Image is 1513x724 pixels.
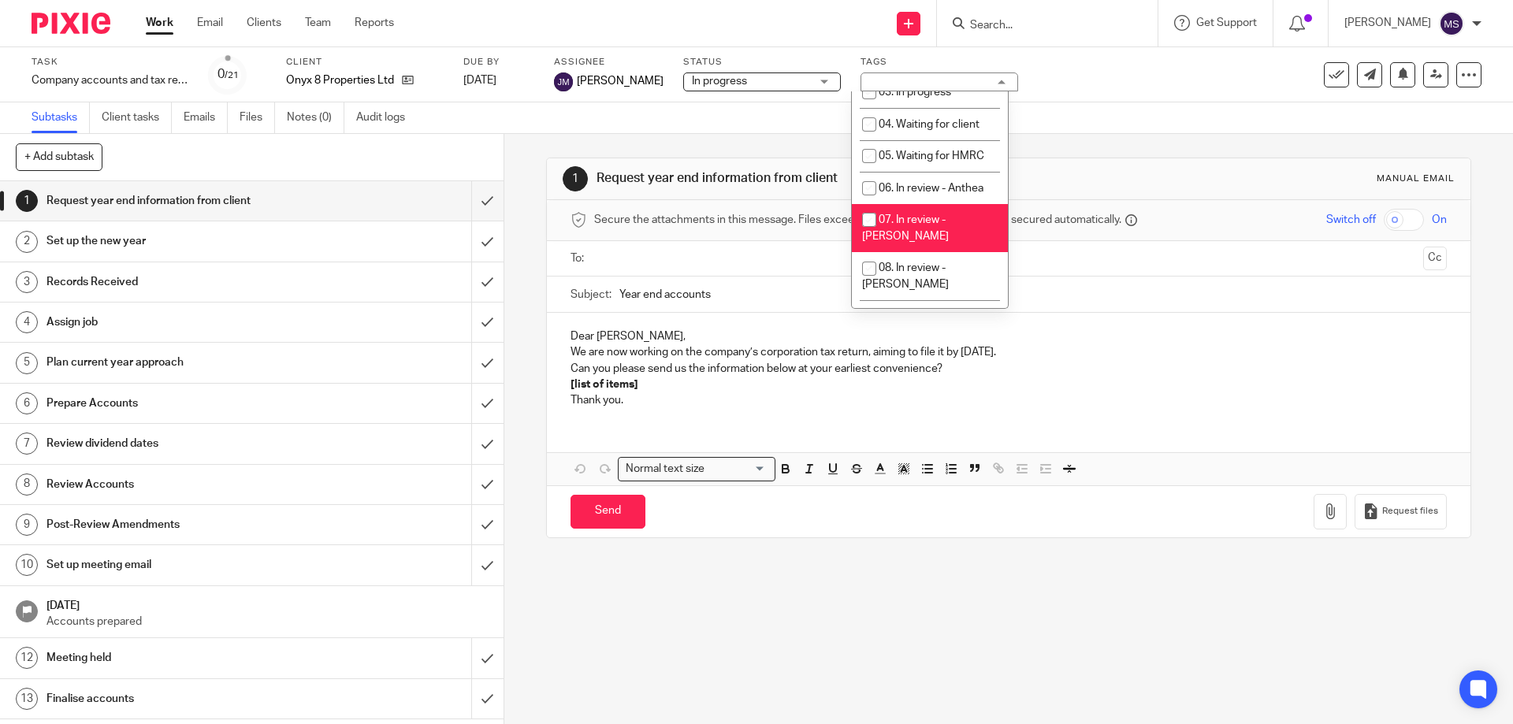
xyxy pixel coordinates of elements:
div: 6 [16,392,38,414]
input: Search for option [709,461,766,477]
p: Accounts prepared [46,614,488,629]
h1: Review dividend dates [46,432,319,455]
a: Client tasks [102,102,172,133]
h1: Records Received [46,270,319,294]
h1: Meeting held [46,646,319,670]
div: 8 [16,473,38,496]
label: Due by [463,56,534,69]
div: Manual email [1377,173,1455,185]
h1: Plan current year approach [46,351,319,374]
h1: Set up the new year [46,229,319,253]
div: Company accounts and tax return [32,72,189,88]
p: Onyx 8 Properties Ltd [286,72,394,88]
span: 03. In progress [879,87,951,98]
div: 0 [217,65,239,84]
img: svg%3E [554,72,573,91]
div: Search for option [618,457,775,481]
h1: Finalise accounts [46,687,319,711]
a: Work [146,15,173,31]
h1: Request year end information from client [46,189,319,213]
div: 10 [16,554,38,576]
div: 13 [16,688,38,710]
div: 7 [16,433,38,455]
label: Assignee [554,56,664,69]
a: Emails [184,102,228,133]
div: 12 [16,647,38,669]
img: Pixie [32,13,110,34]
span: 07. In review - [PERSON_NAME] [862,214,949,242]
span: Switch off [1326,212,1376,228]
h1: Set up meeting email [46,553,319,577]
h1: Post-Review Amendments [46,513,319,537]
h1: [DATE] [46,594,488,614]
div: 2 [16,231,38,253]
span: On [1432,212,1447,228]
span: [PERSON_NAME] [577,73,664,89]
div: 9 [16,514,38,536]
a: Notes (0) [287,102,344,133]
span: In progress [692,76,747,87]
label: Tags [861,56,1018,69]
label: Task [32,56,189,69]
p: [PERSON_NAME] [1344,15,1431,31]
strong: [list of items] [571,379,638,390]
div: 3 [16,271,38,293]
span: Secure the attachments in this message. Files exceeding the size limit (10MB) will be secured aut... [594,212,1121,228]
h1: Assign job [46,310,319,334]
a: Clients [247,15,281,31]
a: Email [197,15,223,31]
label: To: [571,251,588,266]
a: Audit logs [356,102,417,133]
button: + Add subtask [16,143,102,170]
img: svg%3E [1439,11,1464,36]
a: Files [240,102,275,133]
div: 1 [563,166,588,191]
p: Dear [PERSON_NAME], [571,329,1446,344]
h1: Request year end information from client [597,170,1043,187]
a: Reports [355,15,394,31]
input: Search [968,19,1110,33]
div: 5 [16,352,38,374]
p: Can you please send us the information below at your earliest convenience? [571,361,1446,377]
h1: Review Accounts [46,473,319,496]
span: 06. In review - Anthea [879,183,983,194]
small: /21 [225,71,239,80]
span: Get Support [1196,17,1257,28]
a: Subtasks [32,102,90,133]
label: Subject: [571,287,612,303]
p: We are now working on the company’s corporation tax return, aiming to file it by [DATE]. [571,344,1446,360]
div: 1 [16,190,38,212]
h1: Prepare Accounts [46,392,319,415]
div: 4 [16,311,38,333]
button: Cc [1423,247,1447,270]
span: Normal text size [622,461,708,477]
a: Team [305,15,331,31]
span: 08. In review - [PERSON_NAME] [862,262,949,290]
label: Client [286,56,444,69]
p: Thank you. [571,392,1446,408]
span: [DATE] [463,75,496,86]
span: Request files [1382,505,1438,518]
span: 05. Waiting for HMRC [879,150,984,162]
button: Request files [1355,494,1446,529]
span: 04. Waiting for client [879,119,980,130]
label: Status [683,56,841,69]
input: Send [571,495,645,529]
